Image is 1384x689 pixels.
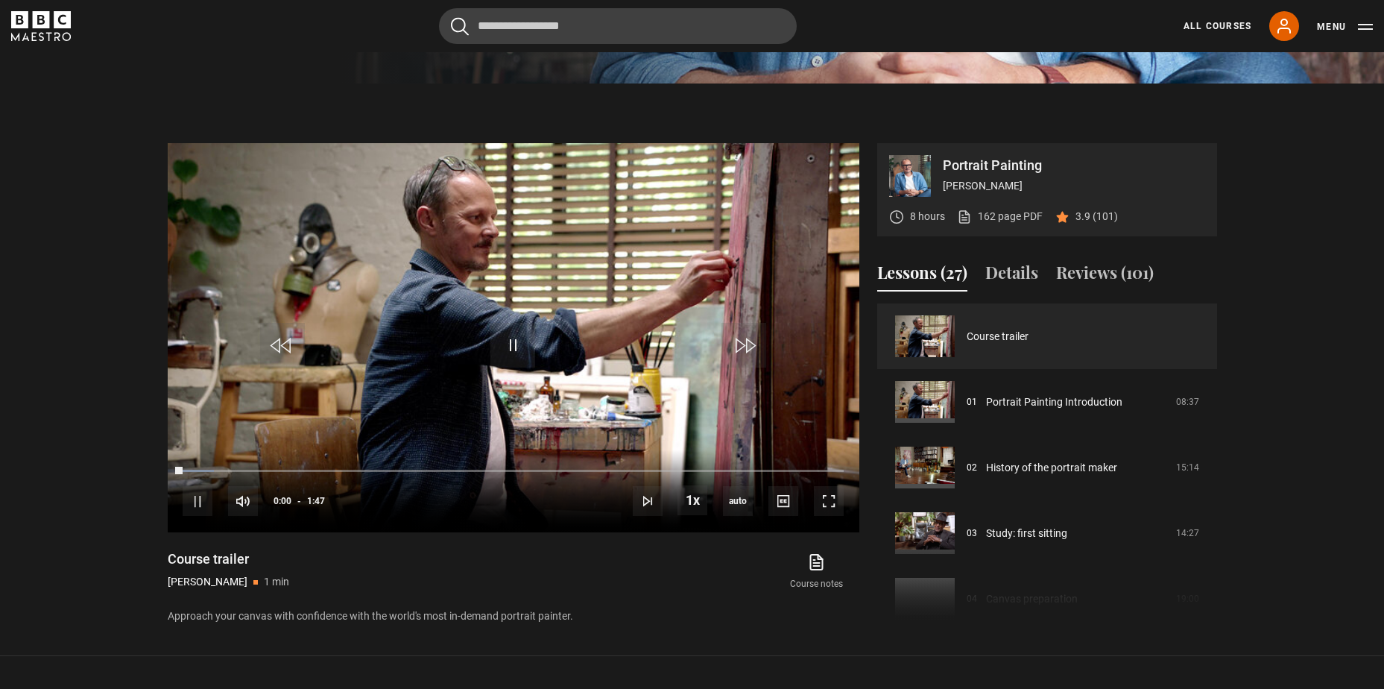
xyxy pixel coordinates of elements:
input: Search [439,8,797,44]
button: Reviews (101) [1056,260,1154,292]
a: 162 page PDF [957,209,1043,224]
p: 8 hours [910,209,945,224]
a: History of the portrait maker [986,460,1117,476]
span: 1:47 [307,488,325,515]
a: Course notes [774,550,859,594]
p: [PERSON_NAME] [168,574,247,590]
button: Pause [183,486,212,516]
a: All Courses [1184,19,1251,33]
span: 0:00 [274,488,291,515]
button: Details [985,260,1038,292]
button: Toggle navigation [1317,19,1373,34]
p: Approach your canvas with confidence with the world's most in-demand portrait painter. [168,608,859,624]
svg: BBC Maestro [11,11,71,41]
h1: Course trailer [168,550,289,568]
button: Submit the search query [451,17,469,36]
video-js: Video Player [168,143,859,532]
span: auto [723,486,753,516]
button: Fullscreen [814,486,844,516]
a: Course trailer [967,329,1028,344]
span: - [297,496,301,506]
a: Study: first sitting [986,526,1067,541]
button: Playback Rate [677,485,707,515]
p: [PERSON_NAME] [943,178,1205,194]
button: Captions [768,486,798,516]
button: Lessons (27) [877,260,967,292]
div: Current quality: 720p [723,486,753,516]
button: Next Lesson [633,486,663,516]
p: 3.9 (101) [1075,209,1118,224]
p: Portrait Painting [943,159,1205,172]
div: Progress Bar [183,470,843,473]
a: Portrait Painting Introduction [986,394,1122,410]
p: 1 min [264,574,289,590]
button: Mute [228,486,258,516]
